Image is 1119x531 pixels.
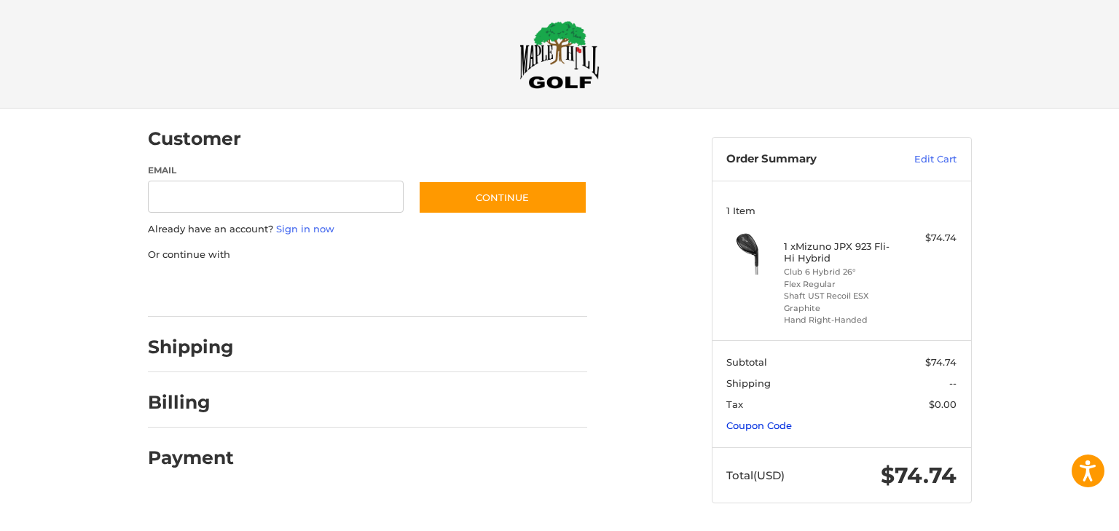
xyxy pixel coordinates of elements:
[148,336,234,358] h2: Shipping
[784,240,895,264] h4: 1 x Mizuno JPX 923 Fli-Hi Hybrid
[784,314,895,326] li: Hand Right-Handed
[148,248,587,262] p: Or continue with
[148,164,404,177] label: Email
[726,468,785,482] span: Total (USD)
[390,276,499,302] iframe: PayPal-venmo
[148,391,233,414] h2: Billing
[726,420,792,431] a: Coupon Code
[726,205,957,216] h3: 1 Item
[726,398,743,410] span: Tax
[949,377,957,389] span: --
[148,447,234,469] h2: Payment
[418,181,587,214] button: Continue
[784,278,895,291] li: Flex Regular
[276,223,334,235] a: Sign in now
[784,266,895,278] li: Club 6 Hybrid 26°
[929,398,957,410] span: $0.00
[925,356,957,368] span: $74.74
[726,356,767,368] span: Subtotal
[883,152,957,167] a: Edit Cart
[726,377,771,389] span: Shipping
[881,462,957,489] span: $74.74
[148,127,241,150] h2: Customer
[148,222,587,237] p: Already have an account?
[519,20,600,89] img: Maple Hill Golf
[726,152,883,167] h3: Order Summary
[999,492,1119,531] iframe: Google Customer Reviews
[143,276,252,302] iframe: PayPal-paypal
[267,276,376,302] iframe: PayPal-paylater
[899,231,957,245] div: $74.74
[784,290,895,314] li: Shaft UST Recoil ESX Graphite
